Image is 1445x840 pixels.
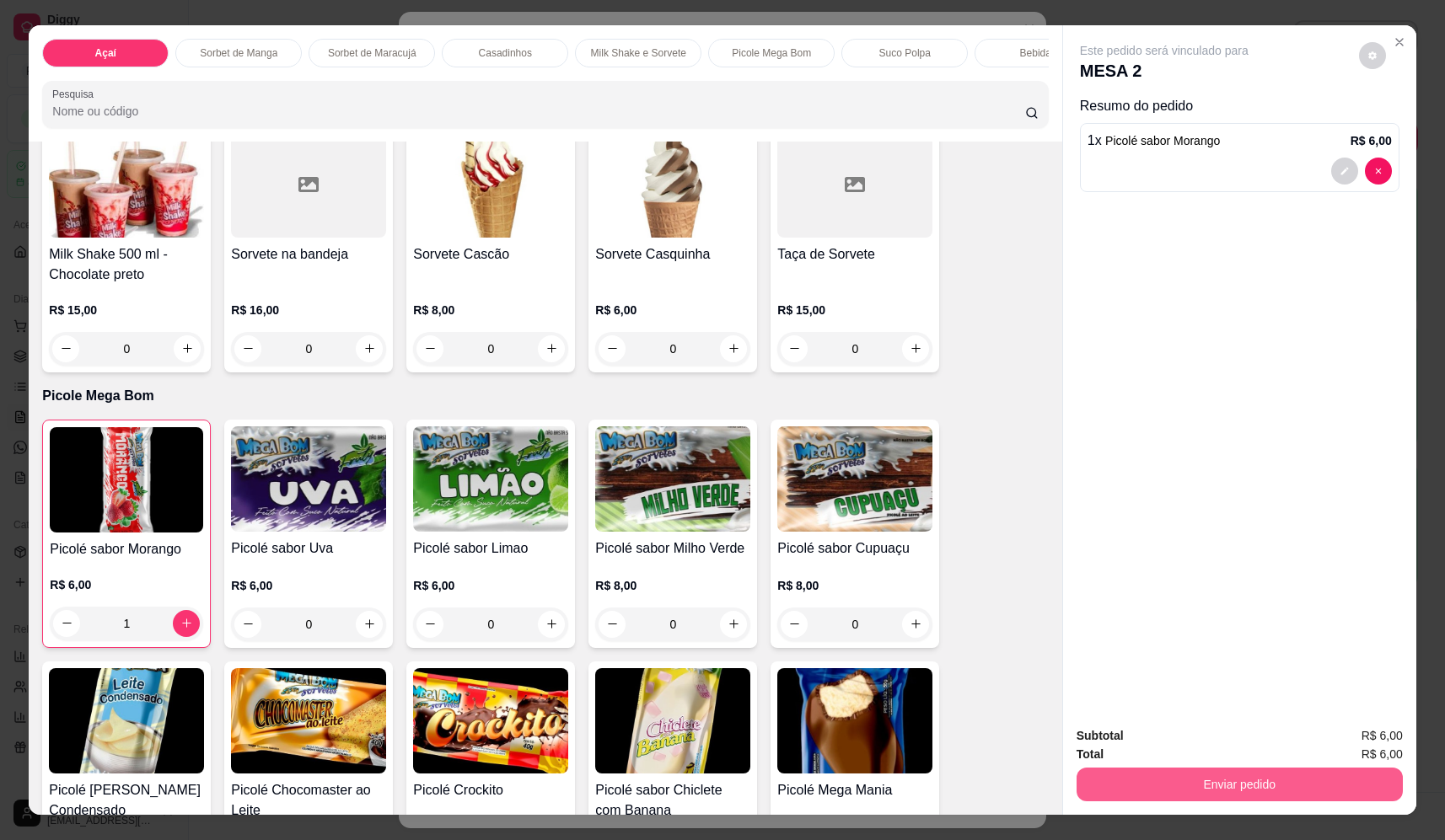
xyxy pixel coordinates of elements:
button: decrease-product-quantity [599,611,626,638]
h4: Sorvete Cascão [413,244,568,265]
p: Resumo do pedido [1080,96,1399,116]
h4: Picolé Crockito [413,780,568,800]
p: R$ 15,00 [777,302,932,318]
p: Casadinhos [479,46,532,60]
button: decrease-product-quantity [1331,158,1358,185]
img: product-image [777,426,932,532]
h4: Milk Shake 500 ml - Chocolate preto [49,244,204,285]
p: Picole Mega Bom [732,46,811,60]
span: R$ 6,00 [1362,726,1403,745]
p: R$ 6,00 [595,302,750,318]
h4: Taça de Sorvete [777,244,932,265]
strong: Subtotal [1077,729,1124,742]
h4: Picolé Mega Mania [777,780,932,800]
img: product-image [231,668,386,773]
h4: Picolé sabor Uva [231,538,386,559]
p: Bebidas [1020,46,1056,60]
p: Açaí [95,46,116,60]
img: product-image [413,426,568,532]
p: Picole Mega Bom [42,386,1048,406]
h4: Picolé Chocomaster ao Leite [231,780,386,821]
button: increase-product-quantity [538,611,565,638]
button: Enviar pedido [1077,768,1403,801]
p: R$ 8,00 [777,577,932,594]
img: product-image [595,426,750,532]
p: R$ 6,00 [1351,132,1392,149]
p: Suco Polpa [879,46,931,60]
h4: Picolé sabor Chiclete com Banana [595,780,750,821]
img: product-image [595,668,750,773]
button: increase-product-quantity [720,611,747,638]
img: product-image [777,668,932,773]
h4: Picolé [PERSON_NAME] Condensado [49,780,204,821]
button: Close [1386,29,1413,56]
h4: Picolé sabor Morango [50,539,203,559]
button: decrease-product-quantity [1359,42,1386,69]
h4: Picolé sabor Limao [413,538,568,559]
p: R$ 6,00 [231,577,386,594]
p: Milk Shake e Sorvete [591,46,686,60]
p: 1 x [1088,131,1221,151]
img: product-image [413,668,568,773]
h4: Picolé sabor Cupuaçu [777,538,932,559]
button: decrease-product-quantity [416,611,443,638]
button: decrease-product-quantity [234,611,261,638]
p: R$ 16,00 [231,302,386,318]
img: product-image [50,427,203,532]
h4: Picolé sabor Milho Verde [595,538,750,559]
button: increase-product-quantity [356,611,383,638]
p: Este pedido será vinculado para [1080,42,1249,59]
p: Sorbet de Manga [200,46,277,60]
input: Pesquisa [52,103,1025,120]
p: Sorbet de Maracujá [328,46,416,60]
strong: Total [1077,747,1104,761]
button: increase-product-quantity [902,611,929,638]
h4: Sorvete na bandeja [231,244,386,265]
label: Pesquisa [52,87,99,101]
p: R$ 15,00 [49,302,204,318]
p: R$ 8,00 [413,302,568,318]
p: R$ 6,00 [50,576,203,593]
img: product-image [595,132,750,238]
span: R$ 6,00 [1362,745,1403,763]
h4: Sorvete Casquinha [595,244,750,265]
button: increase-product-quantity [173,610,200,637]
img: product-image [413,132,568,238]
button: decrease-product-quantity [781,611,808,638]
button: decrease-product-quantity [53,610,80,637]
p: R$ 6,00 [413,577,568,594]
p: MESA 2 [1080,59,1249,83]
img: product-image [49,668,204,773]
img: product-image [231,426,386,532]
p: R$ 8,00 [595,577,750,594]
span: Picolé sabor Morango [1105,134,1220,147]
button: decrease-product-quantity [1365,158,1392,185]
img: product-image [49,132,204,238]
